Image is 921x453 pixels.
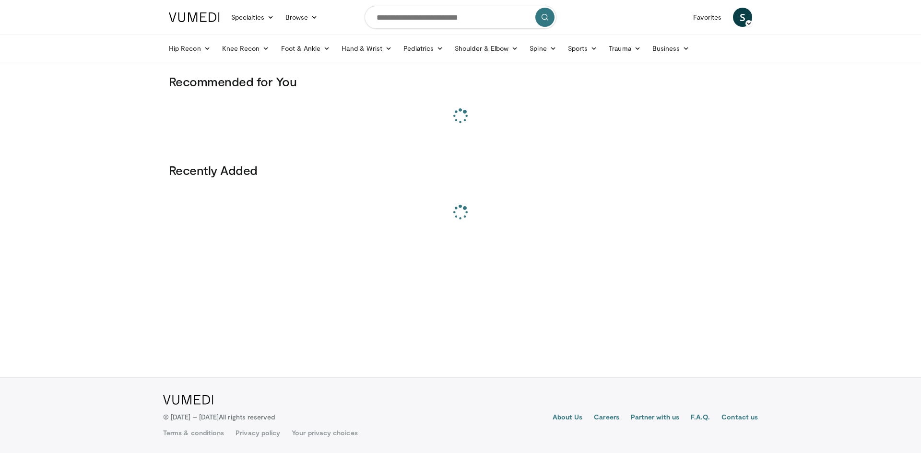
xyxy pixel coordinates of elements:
a: Specialties [225,8,280,27]
a: Foot & Ankle [275,39,336,58]
a: Careers [594,412,619,424]
a: Your privacy choices [292,428,357,438]
a: Spine [524,39,562,58]
a: Pediatrics [398,39,449,58]
a: Sports [562,39,603,58]
a: Business [647,39,696,58]
h3: Recommended for You [169,74,752,89]
a: Hand & Wrist [336,39,398,58]
a: Knee Recon [216,39,275,58]
a: Hip Recon [163,39,216,58]
input: Search topics, interventions [365,6,556,29]
a: About Us [553,412,583,424]
a: S [733,8,752,27]
a: Shoulder & Elbow [449,39,524,58]
img: VuMedi Logo [163,395,213,405]
a: Browse [280,8,324,27]
span: All rights reserved [219,413,275,421]
a: Privacy policy [236,428,280,438]
a: F.A.Q. [691,412,710,424]
a: Partner with us [631,412,679,424]
a: Terms & conditions [163,428,224,438]
h3: Recently Added [169,163,752,178]
a: Favorites [687,8,727,27]
p: © [DATE] – [DATE] [163,412,275,422]
a: Trauma [603,39,647,58]
img: VuMedi Logo [169,12,220,22]
a: Contact us [721,412,758,424]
